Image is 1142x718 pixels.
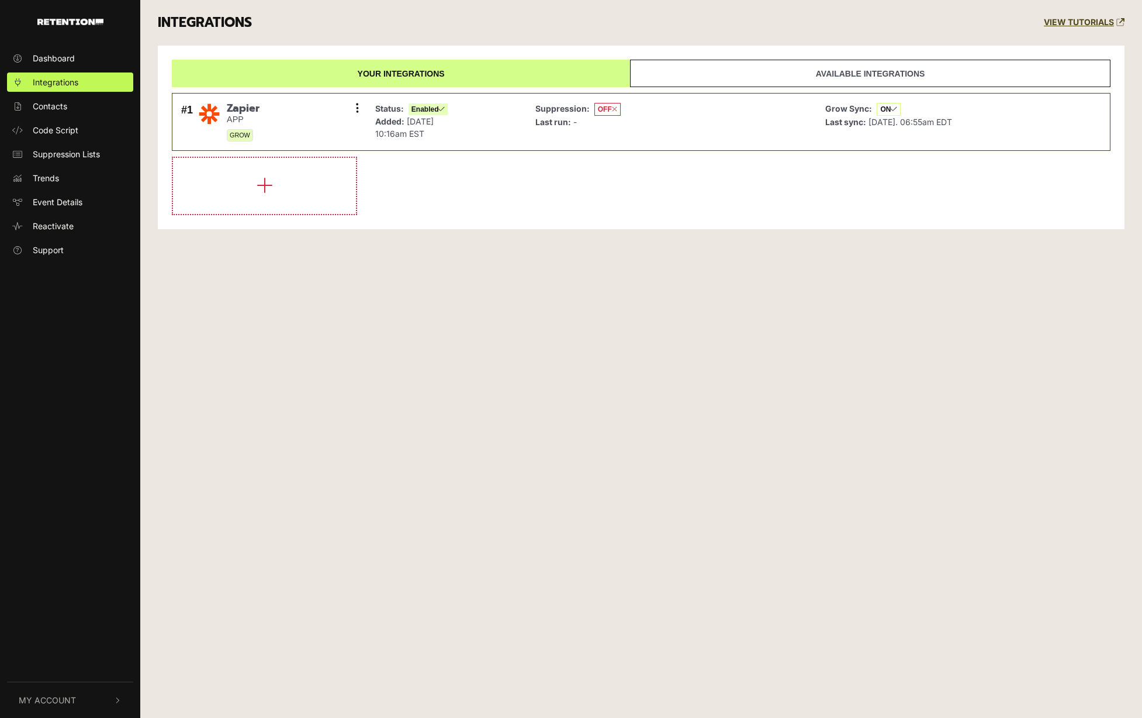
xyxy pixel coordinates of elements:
[1044,18,1124,27] a: VIEW TUTORIALS
[7,120,133,140] a: Code Script
[33,76,78,88] span: Integrations
[825,103,872,113] strong: Grow Sync:
[7,49,133,68] a: Dashboard
[33,196,82,208] span: Event Details
[7,192,133,212] a: Event Details
[7,240,133,260] a: Support
[535,103,590,113] strong: Suppression:
[535,117,571,127] strong: Last run:
[594,103,621,116] span: OFF
[172,60,630,87] a: Your integrations
[7,144,133,164] a: Suppression Lists
[7,216,133,236] a: Reactivate
[409,103,448,115] span: Enabled
[227,102,259,115] span: Zapier
[7,682,133,718] button: My Account
[33,124,78,136] span: Code Script
[19,694,76,706] span: My Account
[227,129,253,141] span: GROW
[630,60,1110,87] a: Available integrations
[375,116,434,139] span: [DATE] 10:16am EST
[33,220,74,232] span: Reactivate
[33,100,67,112] span: Contacts
[33,244,64,256] span: Support
[825,117,866,127] strong: Last sync:
[375,103,404,113] strong: Status:
[37,19,103,25] img: Retention.com
[158,15,252,31] h3: INTEGRATIONS
[868,117,952,127] span: [DATE]. 06:55am EDT
[375,116,404,126] strong: Added:
[33,148,100,160] span: Suppression Lists
[33,52,75,64] span: Dashboard
[198,102,221,126] img: Zapier
[227,115,259,125] small: APP
[573,117,577,127] span: -
[7,96,133,116] a: Contacts
[33,172,59,184] span: Trends
[7,168,133,188] a: Trends
[181,102,193,142] div: #1
[7,73,133,92] a: Integrations
[877,103,901,116] span: ON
